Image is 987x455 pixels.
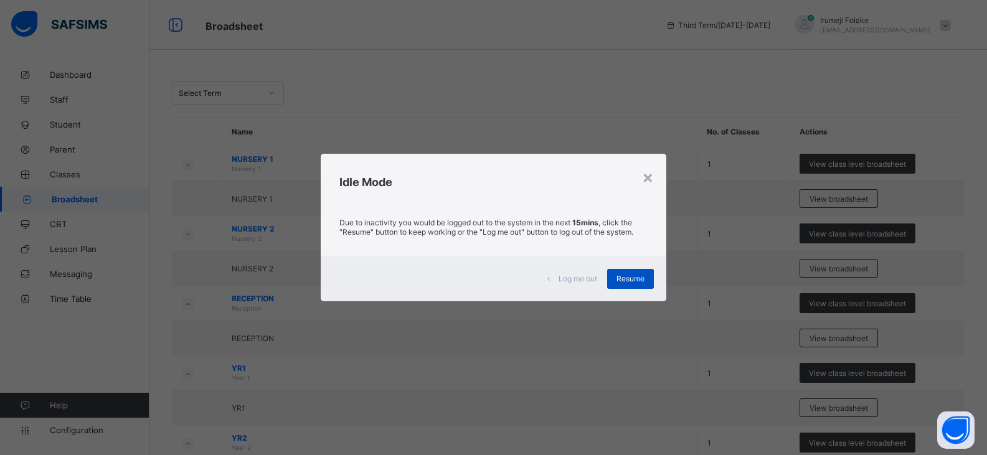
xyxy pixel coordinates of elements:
[572,218,598,227] strong: 15mins
[642,166,654,187] div: ×
[559,274,597,283] span: Log me out
[937,411,975,449] button: Open asap
[339,176,648,189] h2: Idle Mode
[339,218,648,237] p: Due to inactivity you would be logged out to the system in the next , click the "Resume" button t...
[616,274,645,283] span: Resume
